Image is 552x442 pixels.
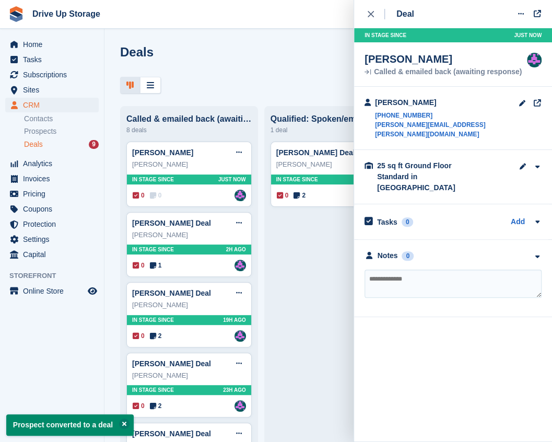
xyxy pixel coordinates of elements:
[24,114,99,124] a: Contacts
[5,247,99,262] a: menu
[23,67,86,82] span: Subscriptions
[132,219,211,227] a: [PERSON_NAME] Deal
[23,37,86,52] span: Home
[23,83,86,97] span: Sites
[8,6,24,22] img: stora-icon-8386f47178a22dfd0bd8f6a31ec36ba5ce8667c1dd55bd0f319d3a0aa187defe.svg
[271,124,396,136] div: 1 deal
[377,160,481,193] div: 25 sq ft Ground Floor Standard in [GEOGRAPHIC_DATA]
[24,126,99,137] a: Prospects
[5,83,99,97] a: menu
[402,251,414,261] div: 0
[133,401,145,411] span: 0
[132,230,246,240] div: [PERSON_NAME]
[126,124,252,136] div: 8 deals
[150,401,162,411] span: 2
[5,37,99,52] a: menu
[5,232,99,247] a: menu
[218,176,246,183] span: Just now
[23,156,86,171] span: Analytics
[234,400,246,412] img: Andy
[132,300,246,310] div: [PERSON_NAME]
[132,429,211,438] a: [PERSON_NAME] Deal
[511,216,525,228] a: Add
[132,386,174,394] span: In stage since
[132,246,174,253] span: In stage since
[23,187,86,201] span: Pricing
[271,114,396,124] div: Qualified: Spoken/email conversation with them
[89,140,99,149] div: 9
[375,97,519,108] div: [PERSON_NAME]
[150,261,162,270] span: 1
[377,217,397,227] h2: Tasks
[234,190,246,201] a: Andy
[23,171,86,186] span: Invoices
[5,52,99,67] a: menu
[234,260,246,271] img: Andy
[402,217,414,227] div: 0
[133,331,145,341] span: 0
[277,191,289,200] span: 0
[276,176,318,183] span: In stage since
[24,126,56,136] span: Prospects
[23,52,86,67] span: Tasks
[133,261,145,270] span: 0
[293,191,306,200] span: 2
[126,114,252,124] div: Called & emailed back (awaiting response)
[23,247,86,262] span: Capital
[5,284,99,298] a: menu
[396,8,414,20] div: Deal
[234,330,246,342] img: Andy
[223,386,246,394] span: 23H AGO
[5,171,99,186] a: menu
[223,316,246,324] span: 19H AGO
[365,31,406,39] span: In stage since
[5,187,99,201] a: menu
[5,156,99,171] a: menu
[132,176,174,183] span: In stage since
[132,316,174,324] span: In stage since
[23,284,86,298] span: Online Store
[23,232,86,247] span: Settings
[132,159,246,170] div: [PERSON_NAME]
[375,111,519,120] a: [PHONE_NUMBER]
[9,271,104,281] span: Storefront
[5,217,99,231] a: menu
[514,31,542,39] span: Just now
[132,359,211,368] a: [PERSON_NAME] Deal
[527,53,542,67] img: Andy
[28,5,104,22] a: Drive Up Storage
[132,370,246,381] div: [PERSON_NAME]
[150,191,162,200] span: 0
[5,202,99,216] a: menu
[378,250,398,261] div: Notes
[133,191,145,200] span: 0
[132,289,211,297] a: [PERSON_NAME] Deal
[6,414,134,436] p: Prospect converted to a deal
[24,139,99,150] a: Deals 9
[5,67,99,82] a: menu
[86,285,99,297] a: Preview store
[276,148,355,157] a: [PERSON_NAME] Deal
[365,53,522,65] div: [PERSON_NAME]
[150,331,162,341] span: 2
[132,148,193,157] a: [PERSON_NAME]
[375,120,519,139] a: [PERSON_NAME][EMAIL_ADDRESS][PERSON_NAME][DOMAIN_NAME]
[226,246,246,253] span: 2H AGO
[276,159,390,170] div: [PERSON_NAME]
[5,98,99,112] a: menu
[23,202,86,216] span: Coupons
[24,139,43,149] span: Deals
[23,98,86,112] span: CRM
[120,45,154,59] h1: Deals
[23,217,86,231] span: Protection
[365,68,522,76] div: Called & emailed back (awaiting response)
